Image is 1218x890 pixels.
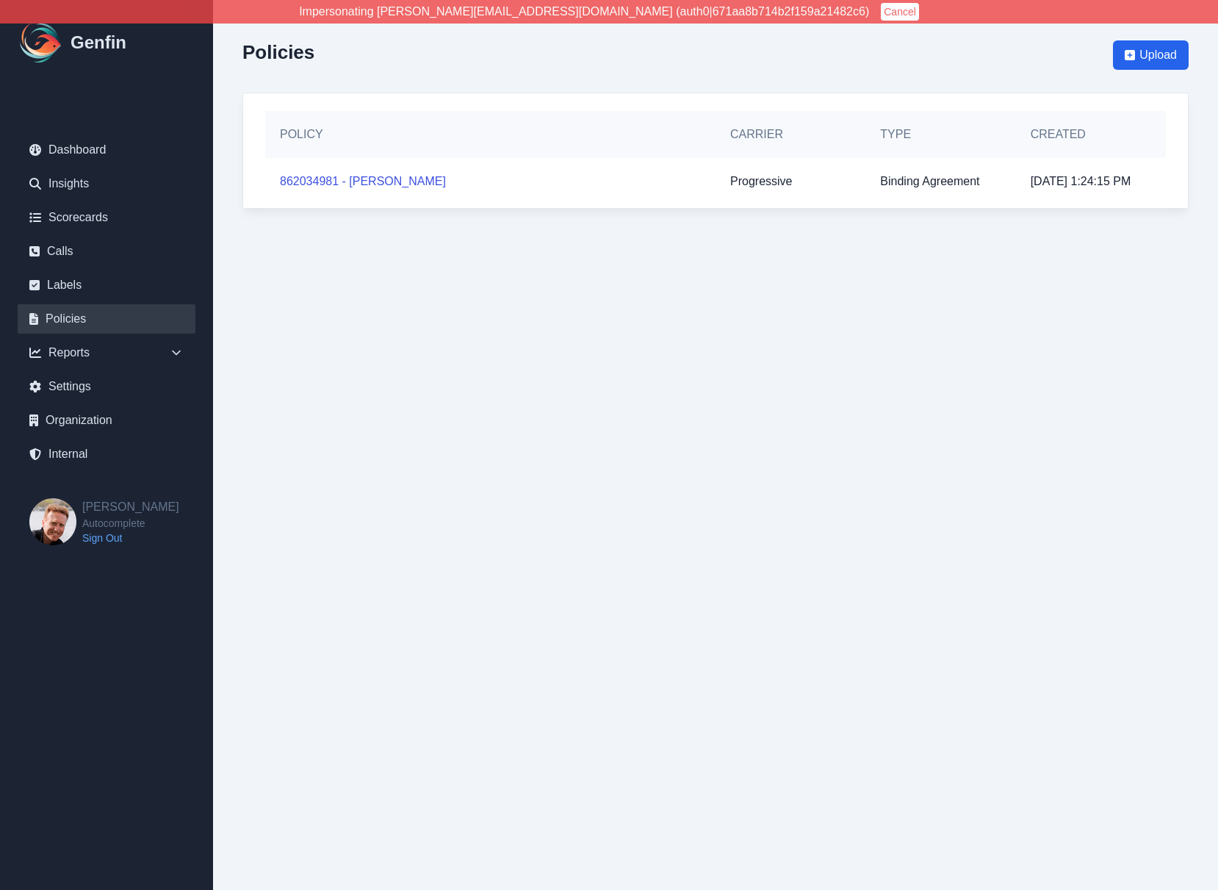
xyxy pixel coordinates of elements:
a: 862034981 - [PERSON_NAME] [280,173,446,190]
img: Brian Dunagan [29,498,76,545]
a: Labels [18,270,195,300]
h1: Genfin [71,31,126,54]
a: Internal [18,439,195,469]
h5: Type [880,126,1001,143]
a: Settings [18,372,195,401]
a: Policies [18,304,195,334]
p: Progressive [730,173,792,190]
h5: Created [1031,126,1151,143]
button: Cancel [881,3,919,21]
a: Scorecards [18,203,195,232]
h2: [PERSON_NAME] [82,498,179,516]
h5: Carrier [730,126,851,143]
h2: Policies [242,41,314,63]
span: Upload [1139,46,1177,64]
p: [DATE] 1:24:15 PM [1031,173,1131,190]
span: Autocomplete [82,516,179,531]
h5: Policy [280,126,701,143]
a: Dashboard [18,135,195,165]
img: Logo [18,19,65,66]
div: Reports [18,338,195,367]
a: Insights [18,169,195,198]
a: Calls [18,237,195,266]
p: Binding Agreement [880,173,979,190]
a: Sign Out [82,531,179,545]
button: Upload [1113,40,1189,70]
a: Organization [18,406,195,435]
